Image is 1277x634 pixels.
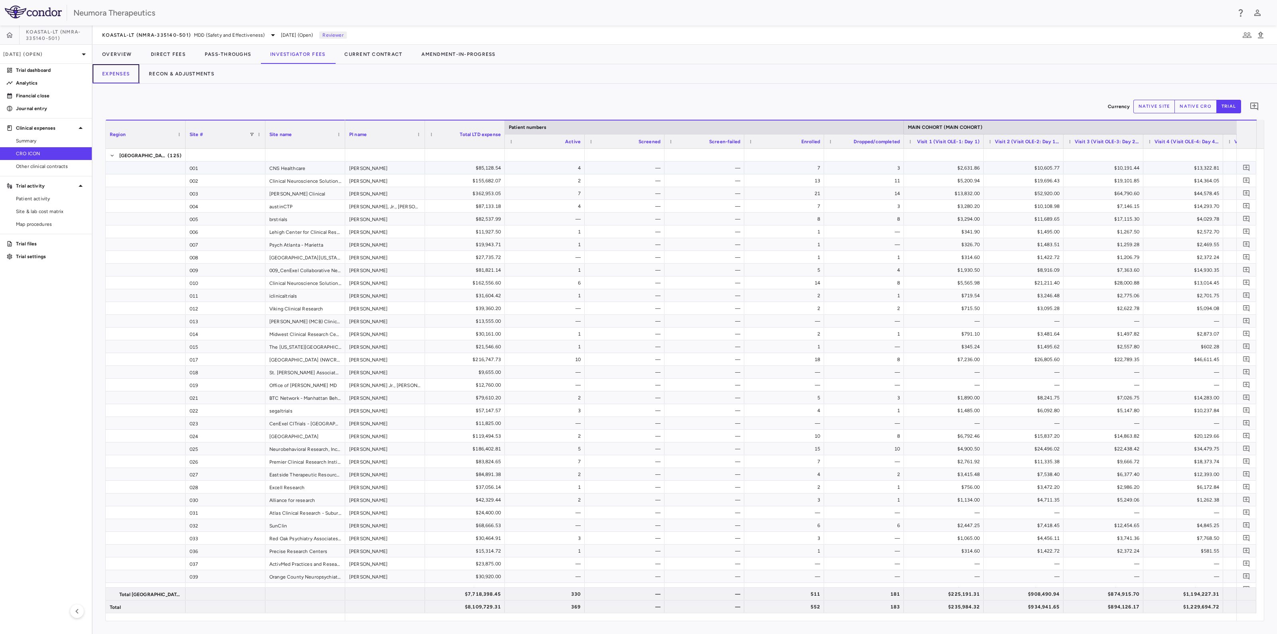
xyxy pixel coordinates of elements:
div: [PERSON_NAME] [345,277,425,289]
div: 14 [831,187,900,200]
div: — [672,187,740,200]
button: Add comment [1241,328,1252,339]
svg: Add comment [1243,164,1250,172]
div: 005 [186,213,265,225]
div: 21 [751,187,820,200]
div: $44,578.45 [1150,187,1219,200]
div: BTC Network - Manhattan Behavioral Medicine [265,391,345,404]
div: [PERSON_NAME] [345,162,425,174]
button: Expenses [93,64,139,83]
div: — [592,225,660,238]
div: [PERSON_NAME] [345,340,425,353]
svg: Add comment [1243,560,1250,567]
button: Add comment [1241,405,1252,416]
div: segaltrials [265,404,345,417]
div: [PERSON_NAME], Jr., [PERSON_NAME] [345,200,425,212]
div: CNS Healthcare [265,162,345,174]
div: Eastside Therapeutic Resource dba Core Clinical Research [265,468,345,480]
div: $64,790.60 [1071,187,1139,200]
svg: Add comment [1243,432,1250,440]
svg: Add comment [1243,419,1250,427]
div: $17,115.30 [1071,213,1139,225]
button: Add comment [1241,252,1252,263]
svg: Add comment [1243,343,1250,350]
div: $14,364.05 [1150,174,1219,187]
div: Clinical Neuroscience Solutions - [GEOGRAPHIC_DATA] [265,277,345,289]
div: [PERSON_NAME] [345,506,425,519]
svg: Add comment [1243,317,1250,325]
div: 2 [512,174,581,187]
div: Excell Research [265,481,345,493]
div: $52,920.00 [991,187,1060,200]
div: 015 [186,340,265,353]
div: 1 [512,238,581,251]
div: 007 [186,238,265,251]
button: Add comment [1241,303,1252,314]
button: Add comment [1241,265,1252,275]
div: [GEOGRAPHIC_DATA] [265,430,345,442]
div: 033 [186,532,265,544]
div: [PERSON_NAME] [345,519,425,531]
div: [PERSON_NAME] [345,315,425,327]
p: Financial close [16,92,85,99]
div: 011 [186,289,265,302]
div: 019 [186,379,265,391]
svg: Add comment [1243,241,1250,248]
div: 013 [186,315,265,327]
div: — [672,238,740,251]
svg: Add comment [1243,509,1250,516]
div: [GEOGRAPHIC_DATA] (NWCRC) [265,353,345,365]
svg: Add comment [1243,266,1250,274]
svg: Add comment [1243,458,1250,465]
div: 036 [186,545,265,557]
div: [PERSON_NAME] [345,468,425,480]
div: $1,267.50 [1071,225,1139,238]
div: 13 [751,174,820,187]
div: 003 [186,187,265,199]
button: Add comment [1247,100,1261,113]
div: 11 [831,174,900,187]
div: 001 [186,162,265,174]
button: Add comment [1241,469,1252,480]
div: — [592,162,660,174]
div: — [672,200,740,213]
span: MAIN COHORT (MAIN COHORT) [908,124,982,130]
div: $10,605.77 [991,162,1060,174]
div: Alliance for research [265,494,345,506]
button: Add comment [1241,456,1252,467]
div: ActivMed Practices and Research - Methuen [265,557,345,570]
svg: Add comment [1249,102,1259,111]
svg: Add comment [1243,215,1250,223]
svg: Add comment [1243,407,1250,414]
span: KOASTAL-LT (NMRA-335140-501) [102,32,191,38]
div: $19,101.85 [1071,174,1139,187]
div: 022 [186,404,265,417]
button: Add comment [1241,431,1252,441]
div: Clinical Neuroscience Solutions - [GEOGRAPHIC_DATA] [265,174,345,187]
div: [PERSON_NAME] [345,213,425,225]
div: $362,953.05 [432,187,501,200]
button: Add comment [1241,290,1252,301]
span: Dropped/completed [854,139,900,144]
p: Trial activity [16,182,76,190]
div: $11,927.50 [432,225,501,238]
div: Red Oak Psychiatry Associates (R.O.P.A.) [265,532,345,544]
div: 8 [831,213,900,225]
span: KOASTAL-LT (NMRA-335140-501) [26,29,92,41]
span: Other clinical contracts [16,163,85,170]
div: — [592,187,660,200]
div: 023 [186,417,265,429]
div: [PERSON_NAME] [345,570,425,583]
div: [PERSON_NAME] [345,545,425,557]
div: 018 [186,366,265,378]
div: Lehigh Center for Clinical Research [265,225,345,238]
div: $10,108.98 [991,200,1060,213]
div: 002 [186,174,265,187]
div: [PERSON_NAME] [345,430,425,442]
span: Visit 1 (Visit OLE-1: Day 1) [917,139,980,144]
div: 009_CenExel Collaborative Neuroscience Network (CNS) - [GEOGRAPHIC_DATA] [265,264,345,276]
div: 014 [186,328,265,340]
svg: Add comment [1243,253,1250,261]
p: Clinical expenses [16,124,76,132]
svg: Add comment [1243,394,1250,401]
